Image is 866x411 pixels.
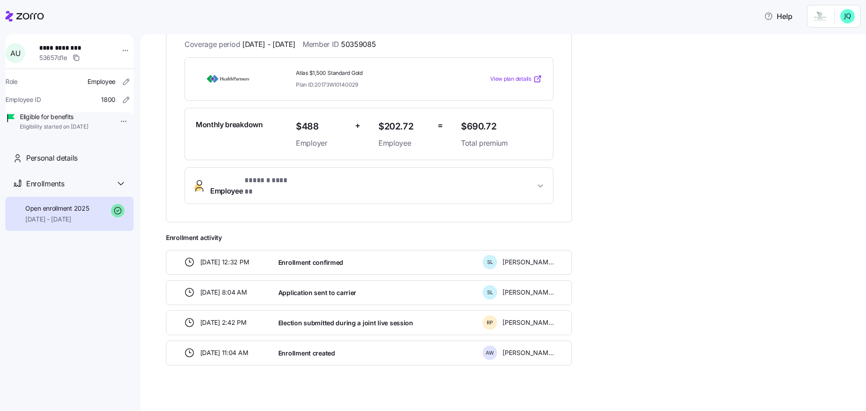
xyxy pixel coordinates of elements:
[502,348,554,357] span: [PERSON_NAME]
[26,178,64,189] span: Enrollments
[200,258,249,267] span: [DATE] 12:32 PM
[200,288,247,297] span: [DATE] 8:04 AM
[438,119,443,132] span: =
[764,11,792,22] span: Help
[486,351,494,356] span: A W
[101,95,115,104] span: 1800
[20,112,88,121] span: Eligible for benefits
[5,77,18,86] span: Role
[278,349,335,358] span: Enrollment created
[242,39,295,50] span: [DATE] - [DATE]
[490,75,531,83] span: View plan details
[10,50,20,57] span: A U
[341,39,376,50] span: 50359085
[278,319,413,328] span: Election submitted during a joint live session
[26,152,78,164] span: Personal details
[490,74,542,83] a: View plan details
[461,119,542,134] span: $690.72
[25,204,89,213] span: Open enrollment 2025
[487,320,493,325] span: R P
[378,119,430,134] span: $202.72
[461,138,542,149] span: Total premium
[303,39,376,50] span: Member ID
[200,348,249,357] span: [DATE] 11:04 AM
[757,7,800,25] button: Help
[487,260,493,265] span: S L
[200,318,247,327] span: [DATE] 2:42 PM
[166,233,572,242] span: Enrollment activity
[355,119,360,132] span: +
[502,288,554,297] span: [PERSON_NAME]
[278,258,343,267] span: Enrollment confirmed
[39,53,67,62] span: 53657d1e
[184,39,295,50] span: Coverage period
[20,123,88,131] span: Eligibility started on [DATE]
[296,119,348,134] span: $488
[296,69,454,77] span: Atlas $1,500 Standard Gold
[196,69,261,89] img: HealthPartners
[296,138,348,149] span: Employer
[502,258,554,267] span: [PERSON_NAME]
[502,318,554,327] span: [PERSON_NAME]
[378,138,430,149] span: Employee
[813,11,827,22] img: Employer logo
[840,9,855,23] img: 4b8e4801d554be10763704beea63fd77
[487,290,493,295] span: S L
[196,119,263,130] span: Monthly breakdown
[278,288,356,297] span: Application sent to carrier
[210,175,297,197] span: Employee
[296,81,358,88] span: Plan ID: 20173WI0140029
[25,215,89,224] span: [DATE] - [DATE]
[88,77,115,86] span: Employee
[5,95,41,104] span: Employee ID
